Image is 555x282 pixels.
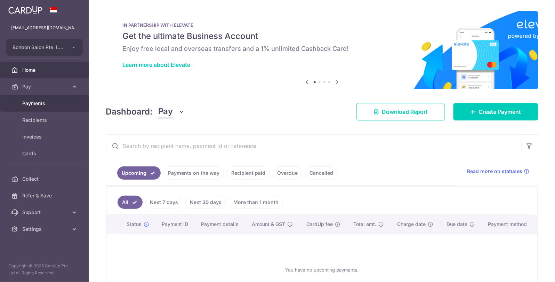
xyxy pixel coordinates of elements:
[356,103,445,120] a: Download Report
[22,66,68,73] span: Home
[122,45,522,53] h6: Enjoy free local and overseas transfers and a 1% unlimited Cashback Card!
[106,11,538,89] img: Renovation banner
[122,61,190,68] a: Learn more about Elevate
[453,103,538,120] a: Create Payment
[354,221,377,228] span: Total amt.
[156,215,195,233] th: Payment ID
[13,44,64,51] span: Bonbon Salon Pte. Ltd.
[467,168,523,175] span: Read more on statuses
[306,221,333,228] span: CardUp fee
[145,196,183,209] a: Next 7 days
[122,31,522,42] h5: Get the ultimate Business Account
[482,215,538,233] th: Payment method
[22,192,68,199] span: Refer & Save
[382,108,428,116] span: Download Report
[8,6,42,14] img: CardUp
[158,105,185,118] button: Pay
[467,168,530,175] a: Read more on statuses
[479,108,521,116] span: Create Payment
[195,215,246,233] th: Payment details
[127,221,142,228] span: Status
[16,5,30,11] span: Help
[447,221,467,228] span: Due date
[158,105,173,118] span: Pay
[118,196,143,209] a: All
[22,226,68,233] span: Settings
[22,83,68,90] span: Pay
[122,22,522,28] p: IN PARTNERSHIP WITH ELEVATE
[163,166,224,180] a: Payments on the way
[22,100,68,107] span: Payments
[22,175,68,182] span: Collect
[22,117,68,124] span: Recipients
[185,196,226,209] a: Next 30 days
[227,166,270,180] a: Recipient paid
[397,221,426,228] span: Charge date
[273,166,302,180] a: Overdue
[106,135,521,157] input: Search by recipient name, payment id or reference
[229,196,283,209] a: More than 1 month
[22,150,68,157] span: Cards
[252,221,285,228] span: Amount & GST
[11,24,78,31] p: [EMAIL_ADDRESS][DOMAIN_NAME]
[22,209,68,216] span: Support
[117,166,161,180] a: Upcoming
[22,133,68,140] span: Invoices
[305,166,338,180] a: Cancelled
[106,105,153,118] h4: Dashboard:
[6,39,83,56] button: Bonbon Salon Pte. Ltd.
